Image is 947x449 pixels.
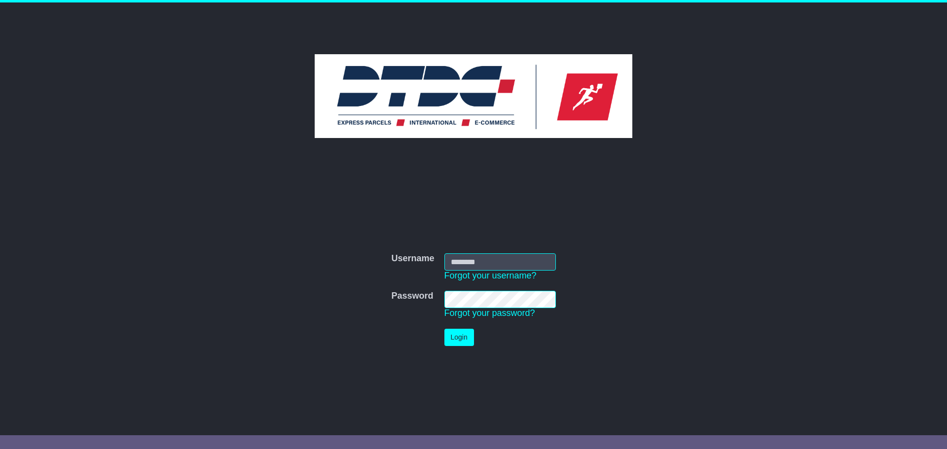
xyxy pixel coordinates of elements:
[391,253,434,264] label: Username
[444,329,474,346] button: Login
[444,308,535,318] a: Forgot your password?
[444,271,537,280] a: Forgot your username?
[391,291,433,302] label: Password
[315,54,632,138] img: DTDC Australia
